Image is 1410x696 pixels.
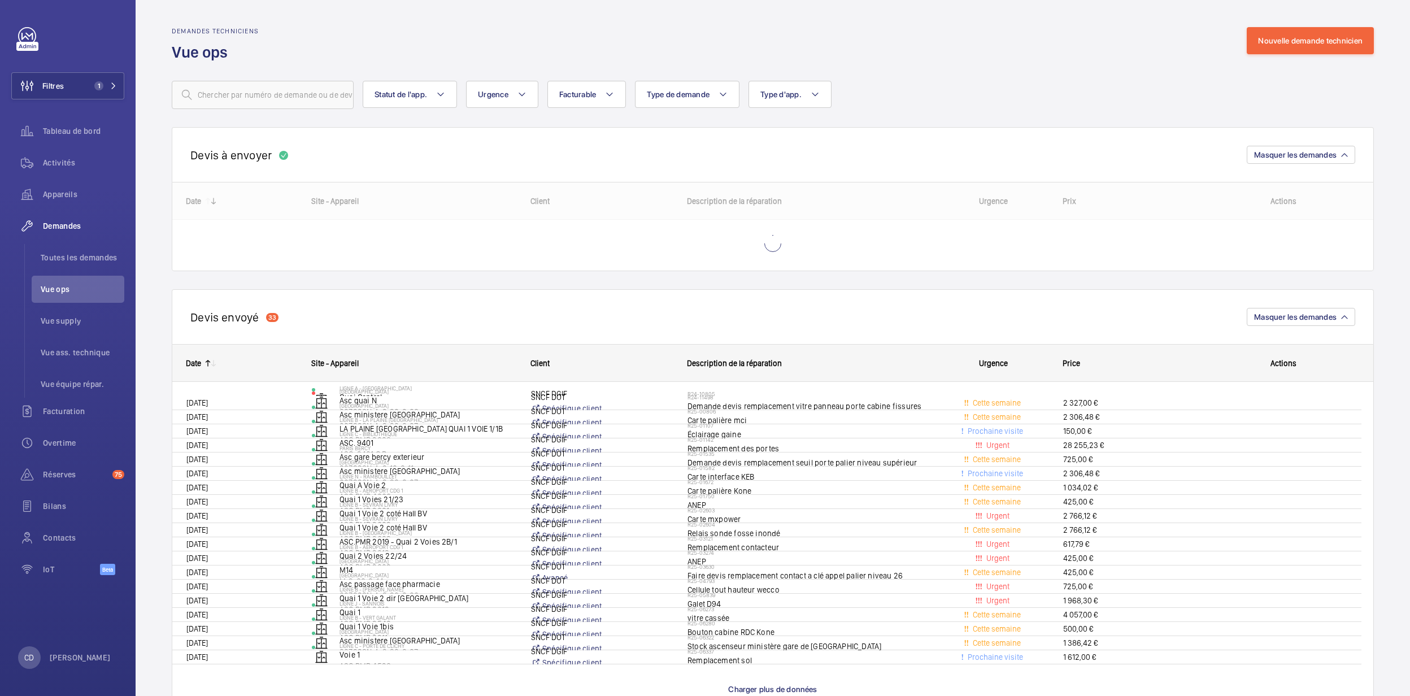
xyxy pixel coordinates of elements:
button: Masquer les demandes [1247,146,1355,164]
span: 4 057,00 € [1063,608,1205,621]
p: Voie 1 [340,649,516,660]
p: [GEOGRAPHIC_DATA] [340,388,516,395]
span: [DATE] [186,441,208,450]
span: Cette semaine [971,568,1021,577]
p: SNCF DGIF [531,476,673,488]
span: Price [1063,359,1080,368]
p: SNCF DGIF [531,646,673,657]
p: LIGNE B - SEVRAN LIVRY [340,515,516,522]
span: Beta [100,564,115,575]
h2: Demandes techniciens [172,27,259,35]
span: Facturable [559,90,597,99]
p: SNCF DGIF [531,420,673,431]
span: 425,00 € [1063,495,1205,508]
img: elevator.svg [315,650,328,664]
span: Urgent [984,540,1009,549]
p: SNCF DGIF [531,603,673,615]
p: SNCF DGIF [531,547,673,558]
div: 33 [266,313,278,322]
span: Vue ass. technique [41,347,124,358]
span: Tableau de bord [43,125,124,137]
span: [DATE] [186,582,208,591]
span: 1 034,02 € [1063,481,1205,494]
span: 425,00 € [1063,552,1205,565]
span: [DATE] [186,652,208,662]
span: [DATE] [186,525,208,534]
p: SNCF DOT [531,561,673,572]
span: Prochaine visite [965,427,1023,436]
span: 725,00 € [1063,453,1205,466]
span: 2 306,48 € [1063,411,1205,424]
span: Overtime [43,437,124,449]
span: [DATE] [186,455,208,464]
span: 2 327,00 € [1063,397,1205,410]
p: SNCF DGIF [531,490,673,502]
span: [DATE] [186,483,208,492]
p: SNCF DOT [531,406,673,417]
span: [DATE] [186,511,208,520]
span: Demandes [43,220,124,232]
div: Date [186,359,201,368]
span: [DATE] [186,398,208,407]
p: [PERSON_NAME] [50,652,111,663]
span: Urgent [984,554,1009,563]
span: [DATE] [186,568,208,577]
button: Masquer les demandes [1247,308,1355,326]
p: SNCF DGIF [531,589,673,601]
span: Réserves [43,469,108,480]
span: Activités [43,157,124,168]
span: Cette semaine [971,398,1021,407]
h2: Devis envoyé [190,310,259,324]
span: Prochaine visite [965,469,1023,478]
span: [DATE] [186,412,208,421]
p: SNCF DOT [531,391,673,403]
span: 2 766,12 € [1063,524,1205,537]
p: LIGNE B - AEROPORT CDG 1 [340,487,516,494]
span: 1 [94,81,103,90]
button: Urgence [466,81,538,108]
span: [DATE] [186,554,208,563]
span: Remplacement sol [687,655,923,666]
p: Ligne B - La Plaine [GEOGRAPHIC_DATA] [340,416,516,423]
span: [DATE] [186,610,208,619]
p: [GEOGRAPHIC_DATA] [340,558,516,564]
span: Prochaine visite [965,652,1023,662]
span: Type de demande [647,90,710,99]
span: [DATE] [186,469,208,478]
span: Urgent [984,596,1009,605]
p: LIGNE B - VERT GALANT [340,614,516,621]
span: 75 [112,470,124,479]
p: SNCF DGIF [531,617,673,629]
span: Filtres [42,80,64,92]
span: Masquer les demandes [1254,150,1337,159]
span: [DATE] [186,638,208,647]
button: Statut de l'app. [363,81,457,108]
span: Urgent [984,582,1009,591]
p: Ligne J - SANNOIS [340,600,516,607]
p: Ligne C - PORTE DE CLICHY [340,642,516,649]
p: [GEOGRAPHIC_DATA] [340,402,516,409]
h2: Devis à envoyer [190,148,272,162]
span: Vue équipe répar. [41,379,124,390]
span: 150,00 € [1063,425,1205,438]
span: Vue ops [41,284,124,295]
h2: R25-06337 [687,648,923,655]
span: 725,00 € [1063,580,1205,593]
span: [DATE] [186,624,208,633]
span: Cette semaine [971,483,1021,492]
span: IoT [43,564,100,575]
p: LIGNE B - [GEOGRAPHIC_DATA] [340,529,516,536]
span: [DATE] [186,497,208,506]
input: Chercher par numéro de demande ou de devis [172,81,354,109]
span: 1 968,30 € [1063,594,1205,607]
p: Ligne N - RAMBOUILLET [340,473,516,480]
span: Toutes les demandes [41,252,124,263]
span: Type d'app. [760,90,802,99]
span: Cette semaine [971,638,1021,647]
span: 2 306,48 € [1063,467,1205,480]
span: Cette semaine [971,455,1021,464]
p: [GEOGRAPHIC_DATA] [340,459,516,466]
span: Charger plus de données [728,685,817,694]
span: Appareils [43,189,124,200]
span: Site - Appareil [311,359,359,368]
